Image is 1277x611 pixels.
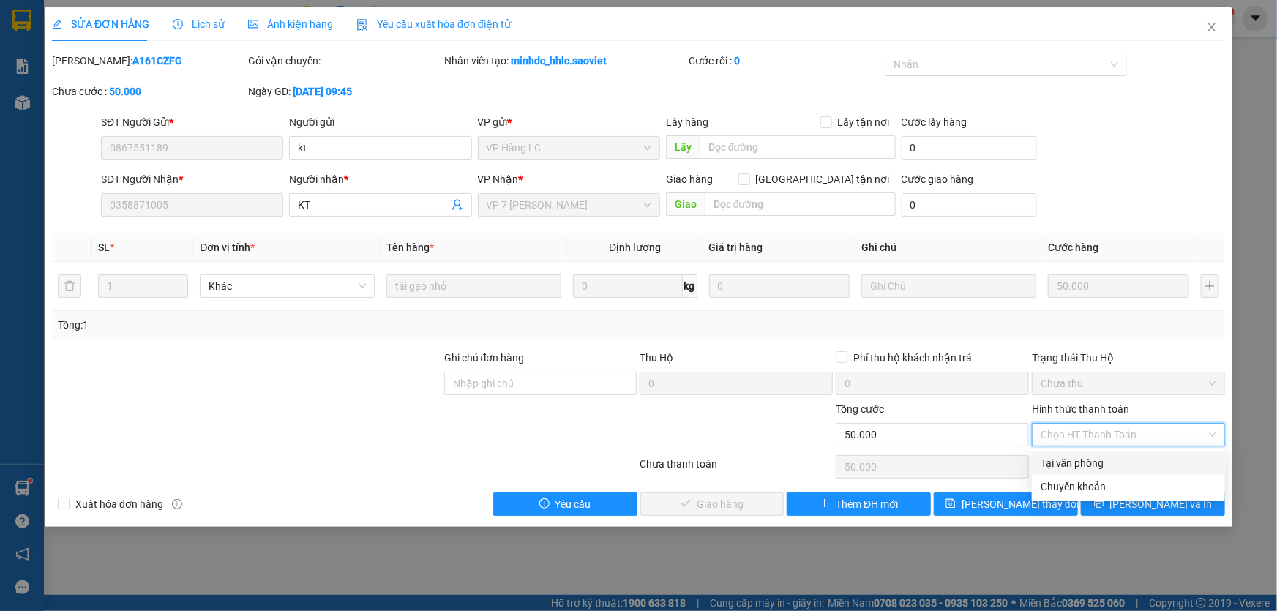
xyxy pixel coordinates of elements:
[444,53,686,69] div: Nhân viên tạo:
[609,241,661,253] span: Định lượng
[200,241,255,253] span: Đơn vị tính
[386,274,561,298] input: VD: Bàn, Ghế
[356,19,368,31] img: icon
[1201,274,1219,298] button: plus
[8,12,81,85] img: logo.jpg
[52,53,245,69] div: [PERSON_NAME]:
[555,496,591,512] span: Yêu cầu
[902,173,974,185] label: Cước giao hàng
[444,372,637,395] input: Ghi chú đơn hàng
[77,85,353,177] h2: VP Nhận: VP Hàng LC
[248,53,441,69] div: Gói vận chuyển:
[945,498,956,510] span: save
[1048,241,1098,253] span: Cước hàng
[1041,372,1216,394] span: Chưa thu
[1041,455,1216,471] div: Tại văn phòng
[58,317,493,333] div: Tổng: 1
[172,499,182,509] span: info-circle
[195,12,353,36] b: [DOMAIN_NAME]
[452,199,463,211] span: user-add
[487,194,651,216] span: VP 7 Phạm Văn Đồng
[962,496,1079,512] span: [PERSON_NAME] thay đổi
[836,496,898,512] span: Thêm ĐH mới
[902,193,1037,217] input: Cước giao hàng
[493,492,637,516] button: exclamation-circleYêu cầu
[700,135,896,159] input: Dọc đường
[1191,7,1232,48] button: Close
[683,274,697,298] span: kg
[289,171,471,187] div: Người nhận
[478,173,519,185] span: VP Nhận
[356,18,511,30] span: Yêu cầu xuất hóa đơn điện tử
[787,492,931,516] button: plusThêm ĐH mới
[70,496,169,512] span: Xuất hóa đơn hàng
[705,192,896,216] input: Dọc đường
[666,192,705,216] span: Giao
[386,241,434,253] span: Tên hàng
[750,171,896,187] span: [GEOGRAPHIC_DATA] tận nơi
[847,350,978,366] span: Phí thu hộ khách nhận trả
[1032,403,1129,415] label: Hình thức thanh toán
[293,86,352,97] b: [DATE] 09:45
[539,498,550,510] span: exclamation-circle
[640,492,784,516] button: checkGiao hàng
[52,18,149,30] span: SỬA ĐƠN HÀNG
[1206,21,1218,33] span: close
[709,241,763,253] span: Giá trị hàng
[109,86,141,97] b: 50.000
[444,352,525,364] label: Ghi chú đơn hàng
[820,498,830,510] span: plus
[52,19,62,29] span: edit
[132,55,182,67] b: A161CZFG
[98,241,110,253] span: SL
[58,274,81,298] button: delete
[639,456,835,481] div: Chưa thanh toán
[512,55,607,67] b: minhdc_hhlc.saoviet
[1041,479,1216,495] div: Chuyển khoản
[248,18,333,30] span: Ảnh kiện hàng
[666,173,713,185] span: Giao hàng
[1081,492,1225,516] button: printer[PERSON_NAME] và In
[487,137,651,159] span: VP Hàng LC
[902,116,967,128] label: Cước lấy hàng
[478,114,660,130] div: VP gửi
[101,114,283,130] div: SĐT Người Gửi
[289,114,471,130] div: Người gửi
[248,83,441,100] div: Ngày GD:
[173,18,225,30] span: Lịch sử
[934,492,1078,516] button: save[PERSON_NAME] thay đổi
[666,116,708,128] span: Lấy hàng
[101,171,283,187] div: SĐT Người Nhận
[89,34,179,59] b: Sao Việt
[640,352,673,364] span: Thu Hộ
[734,55,740,67] b: 0
[666,135,700,159] span: Lấy
[52,83,245,100] div: Chưa cước :
[1094,498,1104,510] span: printer
[836,403,884,415] span: Tổng cước
[689,53,882,69] div: Cước rồi :
[902,136,1037,160] input: Cước lấy hàng
[209,275,366,297] span: Khác
[861,274,1036,298] input: Ghi Chú
[1048,274,1189,298] input: 0
[173,19,183,29] span: clock-circle
[1041,424,1216,446] span: Chọn HT Thanh Toán
[8,85,118,109] h2: RG7SUQ48
[855,233,1042,262] th: Ghi chú
[1110,496,1213,512] span: [PERSON_NAME] và In
[709,274,850,298] input: 0
[248,19,258,29] span: picture
[832,114,896,130] span: Lấy tận nơi
[1032,350,1225,366] div: Trạng thái Thu Hộ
